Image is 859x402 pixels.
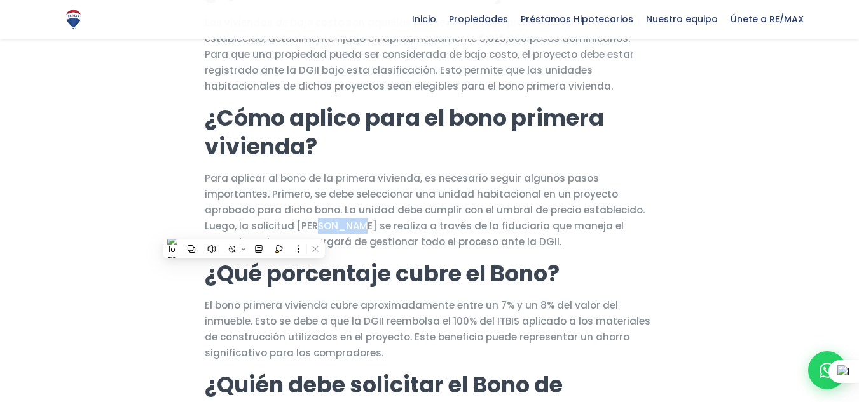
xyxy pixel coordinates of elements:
[205,170,655,250] p: Para aplicar al bono de la primera vivienda, es necesario seguir algunos pasos importantes. Prime...
[205,258,560,289] strong: ¿Qué porcentaje cubre el Bono?
[62,8,85,30] img: Logo de REMAX
[724,10,810,29] span: Únete a RE/MAX
[514,10,640,29] span: Préstamos Hipotecarios
[443,10,514,29] span: Propiedades
[205,15,655,94] p: Las viviendas de bajo costo son aquellas propiedades cuyo precio no supera el umbral establecido,...
[406,10,443,29] span: Inicio
[640,10,724,29] span: Nuestro equipo
[205,102,604,162] strong: ¿Cómo aplico para el bono primera vivienda?
[205,297,655,361] p: El bono primera vivienda cubre aproximadamente entre un 7% y un 8% del valor del inmueble. Esto s...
